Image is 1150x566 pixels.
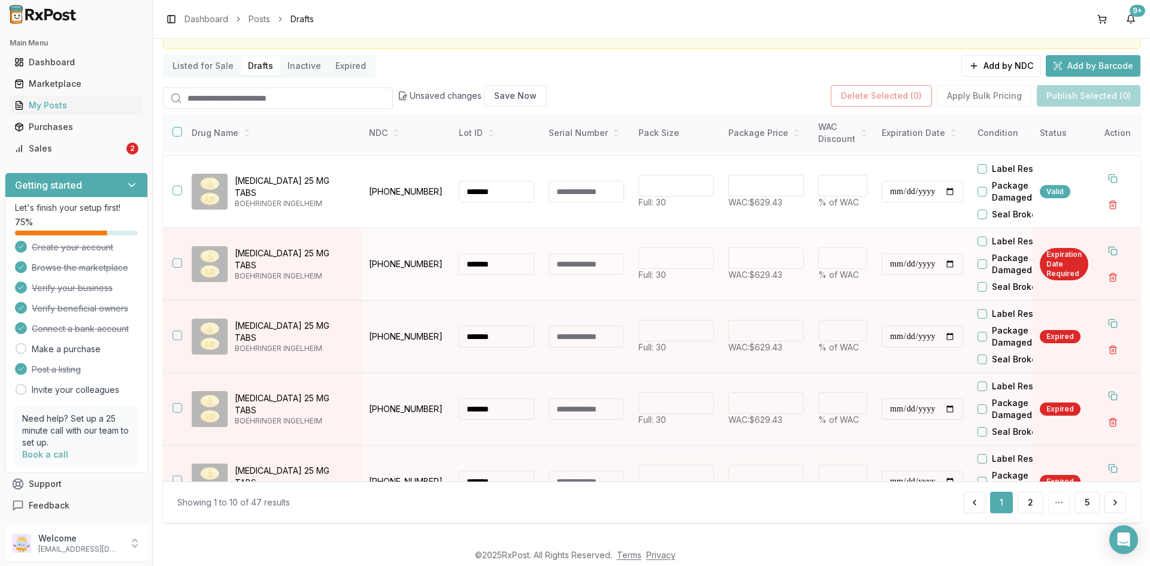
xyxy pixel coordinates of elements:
button: Support [5,473,148,495]
button: Duplicate [1102,168,1124,189]
div: Serial Number [549,127,624,139]
button: Delete [1102,411,1124,433]
th: Status [1033,114,1095,153]
h2: Main Menu [10,38,143,48]
label: Package Damaged [992,470,1060,494]
button: Purchases [5,117,148,137]
button: Duplicate [1102,313,1124,334]
a: Dashboard [184,13,228,25]
span: 75 % [15,216,33,228]
label: Label Residue [992,380,1052,392]
button: 9+ [1121,10,1140,29]
th: Condition [970,114,1060,153]
label: Package Damaged [992,180,1060,204]
button: Sales2 [5,139,148,158]
p: [PHONE_NUMBER] [369,476,444,488]
span: WAC: $629.43 [728,342,782,352]
span: Browse the marketplace [32,262,128,274]
span: % of WAC [818,270,859,280]
button: Duplicate [1102,240,1124,262]
a: Dashboard [10,52,143,73]
span: Post a listing [32,364,81,376]
div: Dashboard [14,56,138,68]
span: Full: 30 [638,270,666,280]
span: WAC: $629.43 [728,414,782,425]
button: Duplicate [1102,458,1124,479]
a: Purchases [10,116,143,138]
div: Expiration Date [882,127,963,139]
button: Expired [328,56,373,75]
span: Connect a bank account [32,323,129,335]
button: Delete [1102,194,1124,216]
p: BOEHRINGER INGELHEIM [235,344,352,353]
span: % of WAC [818,414,859,425]
span: % of WAC [818,197,859,207]
p: BOEHRINGER INGELHEIM [235,271,352,281]
button: Add by NDC [961,55,1041,77]
p: Welcome [38,532,122,544]
button: 1 [990,492,1013,513]
div: 2 [126,143,138,155]
p: [MEDICAL_DATA] 25 MG TABS [235,392,352,416]
p: BOEHRINGER INGELHEIM [235,199,352,208]
label: Label Residue [992,235,1052,247]
nav: breadcrumb [184,13,314,25]
span: Full: 30 [638,342,666,352]
label: Seal Broken [992,353,1042,365]
span: % of WAC [818,342,859,352]
h3: Getting started [15,178,82,192]
span: WAC: $629.43 [728,197,782,207]
p: [EMAIL_ADDRESS][DOMAIN_NAME] [38,544,122,554]
p: [MEDICAL_DATA] 25 MG TABS [235,465,352,489]
p: [MEDICAL_DATA] 25 MG TABS [235,320,352,344]
div: Showing 1 to 10 of 47 results [177,497,290,509]
label: Package Damaged [992,325,1060,349]
a: 5 [1075,492,1100,513]
button: Save Now [484,85,547,107]
a: Posts [249,13,270,25]
button: Dashboard [5,53,148,72]
p: [MEDICAL_DATA] 25 MG TABS [235,247,352,271]
div: Expired [1040,475,1081,488]
a: Privacy [646,550,676,560]
div: Unsaved changes [398,85,547,107]
label: Seal Broken [992,281,1042,293]
div: NDC [369,127,444,139]
div: Lot ID [459,127,534,139]
div: Package Price [728,127,804,139]
div: Purchases [14,121,138,133]
div: Expired [1040,330,1081,343]
button: Delete [1102,339,1124,361]
img: User avatar [12,534,31,553]
p: BOEHRINGER INGELHEIM [235,416,352,426]
span: Drafts [290,13,314,25]
span: Full: 30 [638,197,666,207]
div: My Posts [14,99,138,111]
p: Need help? Set up a 25 minute call with our team to set up. [22,413,131,449]
div: Valid [1040,185,1070,198]
label: Package Damaged [992,397,1060,421]
div: Expired [1040,402,1081,416]
div: Marketplace [14,78,138,90]
button: Add by Barcode [1046,55,1140,77]
th: Action [1095,114,1140,153]
a: My Posts [10,95,143,116]
label: Label Residue [992,453,1052,465]
img: Jardiance 25 MG TABS [192,319,228,355]
button: Marketplace [5,74,148,93]
label: Seal Broken [992,426,1042,438]
img: Jardiance 25 MG TABS [192,391,228,427]
img: RxPost Logo [5,5,81,24]
button: 2 [1018,492,1043,513]
button: My Posts [5,96,148,115]
a: Make a purchase [32,343,101,355]
img: Jardiance 25 MG TABS [192,246,228,282]
img: Jardiance 25 MG TABS [192,174,228,210]
th: Pack Size [631,114,721,153]
p: [PHONE_NUMBER] [369,403,444,415]
a: Invite your colleagues [32,384,119,396]
a: Marketplace [10,73,143,95]
span: Full: 30 [638,414,666,425]
p: [PHONE_NUMBER] [369,258,444,270]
